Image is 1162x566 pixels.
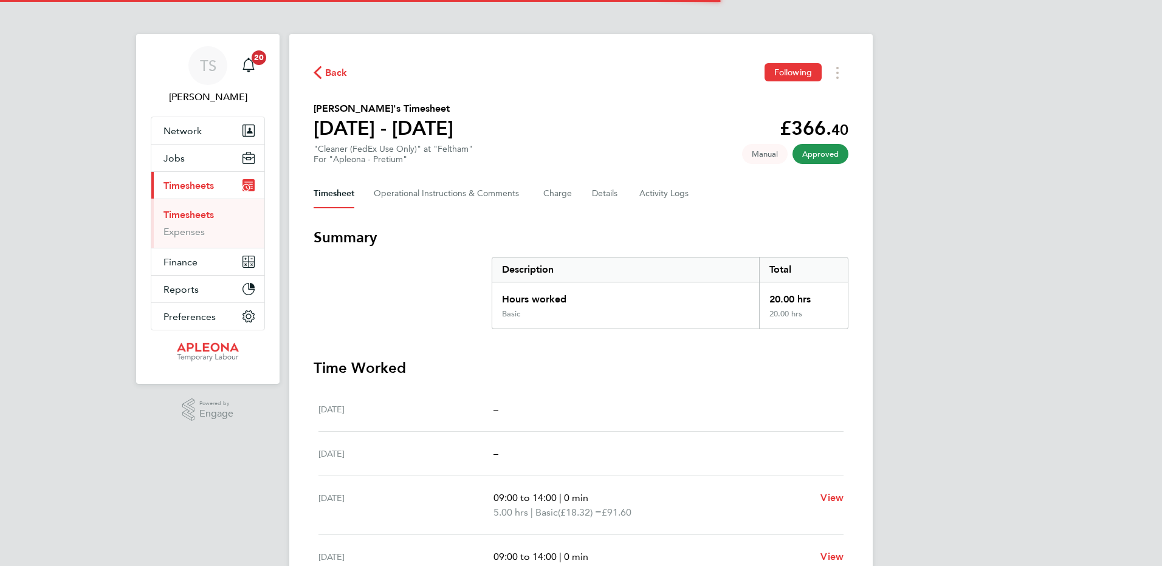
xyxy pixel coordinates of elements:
[502,309,520,319] div: Basic
[163,152,185,164] span: Jobs
[493,492,557,503] span: 09:00 to 14:00
[759,309,848,329] div: 20.00 hrs
[492,257,759,282] div: Description
[558,506,602,518] span: (£18.32) =
[199,409,233,419] span: Engage
[151,46,265,104] a: TS[PERSON_NAME]
[151,199,264,248] div: Timesheets
[792,144,848,164] span: This timesheet has been approved.
[151,248,264,275] button: Finance
[199,398,233,409] span: Powered by
[314,116,453,140] h1: [DATE] - [DATE]
[151,276,264,302] button: Reports
[820,551,844,562] span: View
[163,284,199,295] span: Reports
[493,448,498,459] span: –
[151,303,264,330] button: Preferences
[780,117,848,140] app-decimal: £366.
[325,66,348,80] span: Back
[314,65,348,80] button: Back
[759,282,848,309] div: 20.00 hrs
[151,172,264,199] button: Timesheets
[314,154,473,165] div: For "Apleona - Pretium"
[493,403,498,415] span: –
[820,491,844,505] a: View
[374,179,524,208] button: Operational Instructions & Comments
[493,506,528,518] span: 5.00 hrs
[318,446,493,461] div: [DATE]
[742,144,788,164] span: This timesheet was manually created.
[492,257,848,329] div: Summary
[639,179,690,208] button: Activity Logs
[564,551,588,562] span: 0 min
[163,311,216,322] span: Preferences
[820,492,844,503] span: View
[564,492,588,503] span: 0 min
[151,145,264,171] button: Jobs
[492,282,759,309] div: Hours worked
[535,505,558,520] span: Basic
[827,63,848,82] button: Timesheets Menu
[759,257,848,282] div: Total
[559,551,562,562] span: |
[531,506,533,518] span: |
[493,551,557,562] span: 09:00 to 14:00
[151,90,265,104] span: Tracy Sellick
[236,46,261,85] a: 20
[602,506,631,518] span: £91.60
[177,343,239,362] img: apleona-logo-retina.png
[314,179,354,208] button: Timesheet
[765,63,822,81] button: Following
[543,179,572,208] button: Charge
[592,179,620,208] button: Details
[314,101,453,116] h2: [PERSON_NAME]'s Timesheet
[314,144,473,165] div: "Cleaner (FedEx Use Only)" at "Feltham"
[318,402,493,417] div: [DATE]
[318,491,493,520] div: [DATE]
[163,226,205,237] a: Expenses
[163,180,214,191] span: Timesheets
[252,50,266,65] span: 20
[163,125,202,137] span: Network
[163,209,214,220] a: Timesheets
[200,58,216,73] span: TS
[831,121,848,138] span: 40
[314,358,848,378] h3: Time Worked
[163,256,198,268] span: Finance
[774,67,812,78] span: Following
[559,492,562,503] span: |
[314,228,848,247] h3: Summary
[136,34,280,384] nav: Main navigation
[820,550,844,564] a: View
[151,117,264,144] button: Network
[151,343,265,362] a: Go to home page
[182,398,234,421] a: Powered byEngage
